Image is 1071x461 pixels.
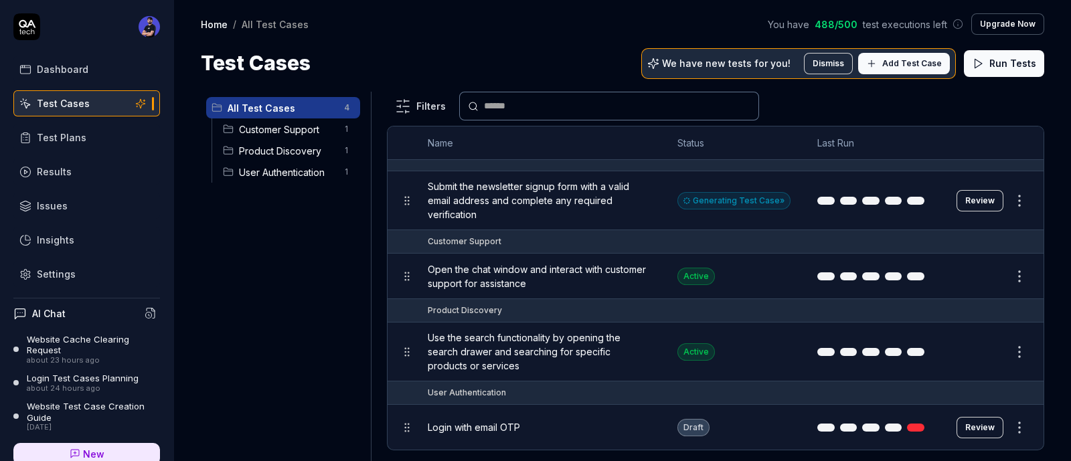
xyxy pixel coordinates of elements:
div: Drag to reorderCustomer Support1 [218,118,360,140]
a: Test Cases [13,90,160,116]
tr: Login with email OTPDraftReview [388,405,1044,450]
a: Generating Test Case» [677,195,791,206]
span: Login with email OTP [428,420,520,434]
div: Drag to reorderProduct Discovery1 [218,140,360,161]
th: Name [414,126,664,160]
span: 488 / 500 [815,17,857,31]
div: / [233,17,236,31]
div: Product Discovery [428,304,502,316]
th: Last Run [804,126,943,160]
button: Review [957,190,1003,211]
div: Insights [37,233,74,247]
div: Issues [37,199,68,213]
span: 4 [339,100,355,116]
tr: Open the chat window and interact with customer support for assistanceActive [388,254,1044,299]
span: 1 [339,164,355,180]
p: We have new tests for you! [662,59,791,68]
div: Settings [37,267,76,281]
span: Open the chat window and interact with customer support for assistance [428,262,651,290]
a: Settings [13,261,160,287]
div: Active [677,268,715,285]
a: Website Cache Clearing Requestabout 23 hours ago [13,334,160,365]
div: User Authentication [428,387,506,399]
a: Website Test Case Creation Guide[DATE] [13,401,160,432]
th: Status [664,126,804,160]
span: Use the search functionality by opening the search drawer and searching for specific products or ... [428,331,651,373]
button: Add Test Case [858,53,950,74]
div: Dashboard [37,62,88,76]
button: Generating Test Case» [677,192,791,209]
span: Add Test Case [882,58,942,70]
button: Review [957,417,1003,438]
a: Login Test Cases Planningabout 24 hours ago [13,373,160,393]
button: Dismiss [804,53,853,74]
h1: Test Cases [201,48,311,78]
a: Issues [13,193,160,219]
div: Website Cache Clearing Request [27,334,160,356]
div: about 24 hours ago [27,384,139,393]
a: Dashboard [13,56,160,82]
div: Test Plans [37,130,86,145]
div: Draft [677,419,710,436]
div: Active [677,343,715,361]
div: Customer Support [428,236,501,248]
span: All Test Cases [228,101,336,115]
a: Results [13,159,160,185]
a: Home [201,17,228,31]
button: Filters [387,93,454,120]
button: Run Tests [964,50,1044,77]
span: User Authentication [239,165,336,179]
span: New [83,447,104,461]
img: f94d135f-55d3-432e-9c6b-a086576d5903.jpg [139,16,160,37]
div: Results [37,165,72,179]
span: You have [768,17,809,31]
span: test executions left [863,17,947,31]
div: Generating Test Case » [677,192,791,209]
span: 1 [339,121,355,137]
tr: Submit the newsletter signup form with a valid email address and complete any required verificati... [388,171,1044,230]
a: Insights [13,227,160,253]
div: Test Cases [37,96,90,110]
div: Login Test Cases Planning [27,373,139,383]
tr: Use the search functionality by opening the search drawer and searching for specific products or ... [388,322,1044,381]
span: Submit the newsletter signup form with a valid email address and complete any required verification [428,179,651,221]
span: 1 [339,143,355,159]
div: All Test Cases [242,17,309,31]
div: Drag to reorderUser Authentication1 [218,161,360,183]
span: Customer Support [239,122,336,136]
div: about 23 hours ago [27,356,160,365]
a: Test Plans [13,124,160,151]
h4: AI Chat [32,306,66,320]
div: [DATE] [27,423,160,432]
span: Product Discovery [239,144,336,158]
div: Website Test Case Creation Guide [27,401,160,423]
button: Upgrade Now [971,13,1044,35]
